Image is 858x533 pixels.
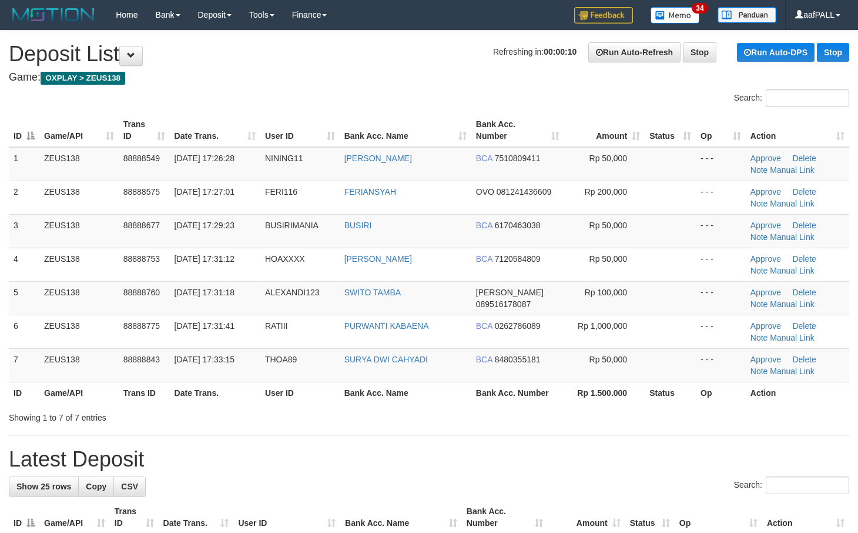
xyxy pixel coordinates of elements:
[734,89,849,107] label: Search:
[121,482,138,491] span: CSV
[718,7,776,23] img: panduan.png
[578,321,627,331] span: Rp 1,000,000
[39,248,119,281] td: ZEUS138
[792,321,816,331] a: Delete
[817,43,849,62] a: Stop
[340,382,471,404] th: Bank Acc. Name
[9,382,39,404] th: ID
[123,187,160,196] span: 88888575
[746,114,849,147] th: Action: activate to sort column ascending
[9,72,849,84] h4: Game:
[9,6,98,24] img: MOTION_logo.png
[766,89,849,107] input: Search:
[750,266,768,275] a: Note
[750,165,768,175] a: Note
[792,288,816,297] a: Delete
[344,355,428,364] a: SURYA DWI CAHYADI
[770,333,815,342] a: Manual Link
[39,147,119,181] td: ZEUS138
[750,232,768,242] a: Note
[589,221,628,230] span: Rp 50,000
[9,147,39,181] td: 1
[696,315,746,348] td: - - -
[340,114,471,147] th: Bank Acc. Name: activate to sort column ascending
[493,47,577,56] span: Refreshing in:
[696,382,746,404] th: Op
[39,281,119,315] td: ZEUS138
[692,3,708,14] span: 34
[750,199,768,208] a: Note
[696,147,746,181] td: - - -
[9,348,39,382] td: 7
[574,7,633,24] img: Feedback.jpg
[589,154,628,163] span: Rp 50,000
[471,382,564,404] th: Bank Acc. Number
[123,355,160,364] span: 88888843
[170,382,260,404] th: Date Trans.
[792,221,816,230] a: Delete
[113,477,146,497] a: CSV
[750,154,781,163] a: Approve
[696,181,746,214] td: - - -
[39,348,119,382] td: ZEUS138
[770,299,815,309] a: Manual Link
[750,321,781,331] a: Approve
[750,333,768,342] a: Note
[119,114,170,147] th: Trans ID: activate to sort column ascending
[750,221,781,230] a: Approve
[746,382,849,404] th: Action
[78,477,114,497] a: Copy
[39,315,119,348] td: ZEUS138
[770,266,815,275] a: Manual Link
[476,288,544,297] span: [PERSON_NAME]
[750,187,781,196] a: Approve
[265,355,297,364] span: THOA89
[588,42,681,62] a: Run Auto-Refresh
[344,254,412,264] a: [PERSON_NAME]
[265,221,319,230] span: BUSIRIMANIA
[770,165,815,175] a: Manual Link
[123,288,160,297] span: 88888760
[589,254,628,264] span: Rp 50,000
[175,154,234,163] span: [DATE] 17:26:28
[9,407,348,424] div: Showing 1 to 7 of 7 entries
[123,154,160,163] span: 88888549
[495,221,541,230] span: Copy 6170463038 to clipboard
[495,254,541,264] span: Copy 7120584809 to clipboard
[770,199,815,208] a: Manual Link
[175,254,234,264] span: [DATE] 17:31:12
[123,254,160,264] span: 88888753
[750,254,781,264] a: Approve
[585,187,627,196] span: Rp 200,000
[792,254,816,264] a: Delete
[770,232,815,242] a: Manual Link
[497,187,551,196] span: Copy 081241436609 to clipboard
[696,114,746,147] th: Op: activate to sort column ascending
[265,154,303,163] span: NINING11
[9,42,849,66] h1: Deposit List
[9,181,39,214] td: 2
[9,448,849,471] h1: Latest Deposit
[175,187,234,196] span: [DATE] 17:27:01
[495,321,541,331] span: Copy 0262786089 to clipboard
[39,214,119,248] td: ZEUS138
[123,221,160,230] span: 88888677
[645,382,696,404] th: Status
[41,72,125,85] span: OXPLAY > ZEUS138
[696,248,746,281] td: - - -
[9,248,39,281] td: 4
[344,221,372,230] a: BUSIRI
[476,299,531,309] span: Copy 089516178087 to clipboard
[495,154,541,163] span: Copy 7510809411 to clipboard
[344,154,412,163] a: [PERSON_NAME]
[750,288,781,297] a: Approve
[9,114,39,147] th: ID: activate to sort column descending
[750,355,781,364] a: Approve
[39,382,119,404] th: Game/API
[564,382,645,404] th: Rp 1.500.000
[9,281,39,315] td: 5
[476,221,492,230] span: BCA
[792,355,816,364] a: Delete
[750,367,768,376] a: Note
[265,187,297,196] span: FERI116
